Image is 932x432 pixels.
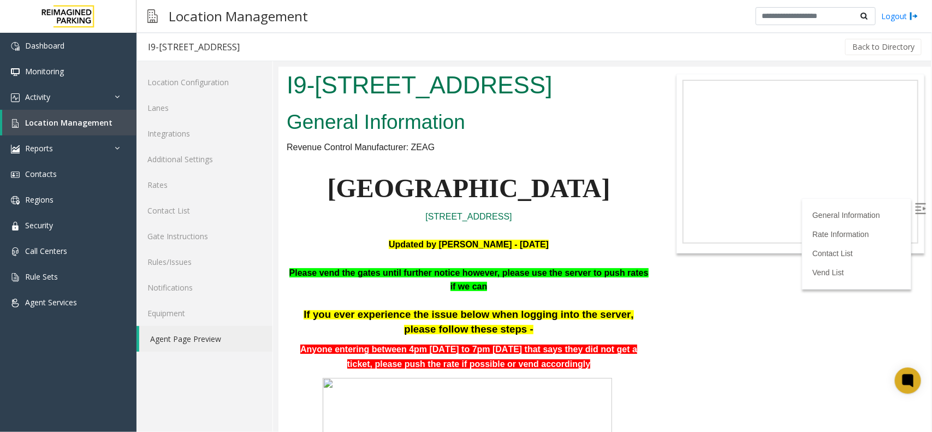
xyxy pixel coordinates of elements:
[534,144,602,153] a: General Information
[25,40,64,51] span: Dashboard
[147,145,233,155] a: [STREET_ADDRESS]
[25,220,53,230] span: Security
[8,42,372,70] h2: General Information
[11,247,20,256] img: 'icon'
[11,170,20,179] img: 'icon'
[11,273,20,282] img: 'icon'
[139,326,272,352] a: Agent Page Preview
[136,172,272,198] a: Rates
[136,275,272,300] a: Notifications
[136,249,272,275] a: Rules/Issues
[534,202,566,210] a: Vend List
[8,76,156,85] span: Revenue Control Manufacturer: ZEAG
[25,143,53,153] span: Reports
[881,10,918,22] a: Logout
[163,3,313,29] h3: Location Management
[11,196,20,205] img: 'icon'
[25,242,355,268] span: If you ever experience the issue below when logging into the server, please follow these steps -
[136,69,272,95] a: Location Configuration
[2,110,136,135] a: Location Management
[910,10,918,22] img: logout
[25,297,77,307] span: Agent Services
[110,173,270,182] b: Updated by [PERSON_NAME] - [DATE]
[25,194,54,205] span: Regions
[11,222,20,230] img: 'icon'
[534,163,591,172] a: Rate Information
[845,39,922,55] button: Back to Directory
[11,42,20,51] img: 'icon'
[11,145,20,153] img: 'icon'
[136,198,272,223] a: Contact List
[147,3,158,29] img: pageIcon
[136,95,272,121] a: Lanes
[25,246,67,256] span: Call Centers
[49,107,331,136] span: [GEOGRAPHIC_DATA]
[25,66,64,76] span: Monitoring
[22,278,359,302] span: Anyone entering between 4pm [DATE] to 7pm [DATE] that says they did not get a ticket, please push...
[148,40,240,54] div: I9-[STREET_ADDRESS]
[25,169,57,179] span: Contacts
[11,202,370,225] b: Please vend the gates until further notice however, please use the server to push rates if we can
[637,137,648,147] img: Open/Close Sidebar Menu
[136,121,272,146] a: Integrations
[136,300,272,326] a: Equipment
[11,119,20,128] img: 'icon'
[11,299,20,307] img: 'icon'
[136,223,272,249] a: Gate Instructions
[25,117,112,128] span: Location Management
[25,271,58,282] span: Rule Sets
[11,93,20,102] img: 'icon'
[25,92,50,102] span: Activity
[136,146,272,172] a: Additional Settings
[11,68,20,76] img: 'icon'
[534,182,574,191] a: Contact List
[8,2,372,35] h1: I9-[STREET_ADDRESS]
